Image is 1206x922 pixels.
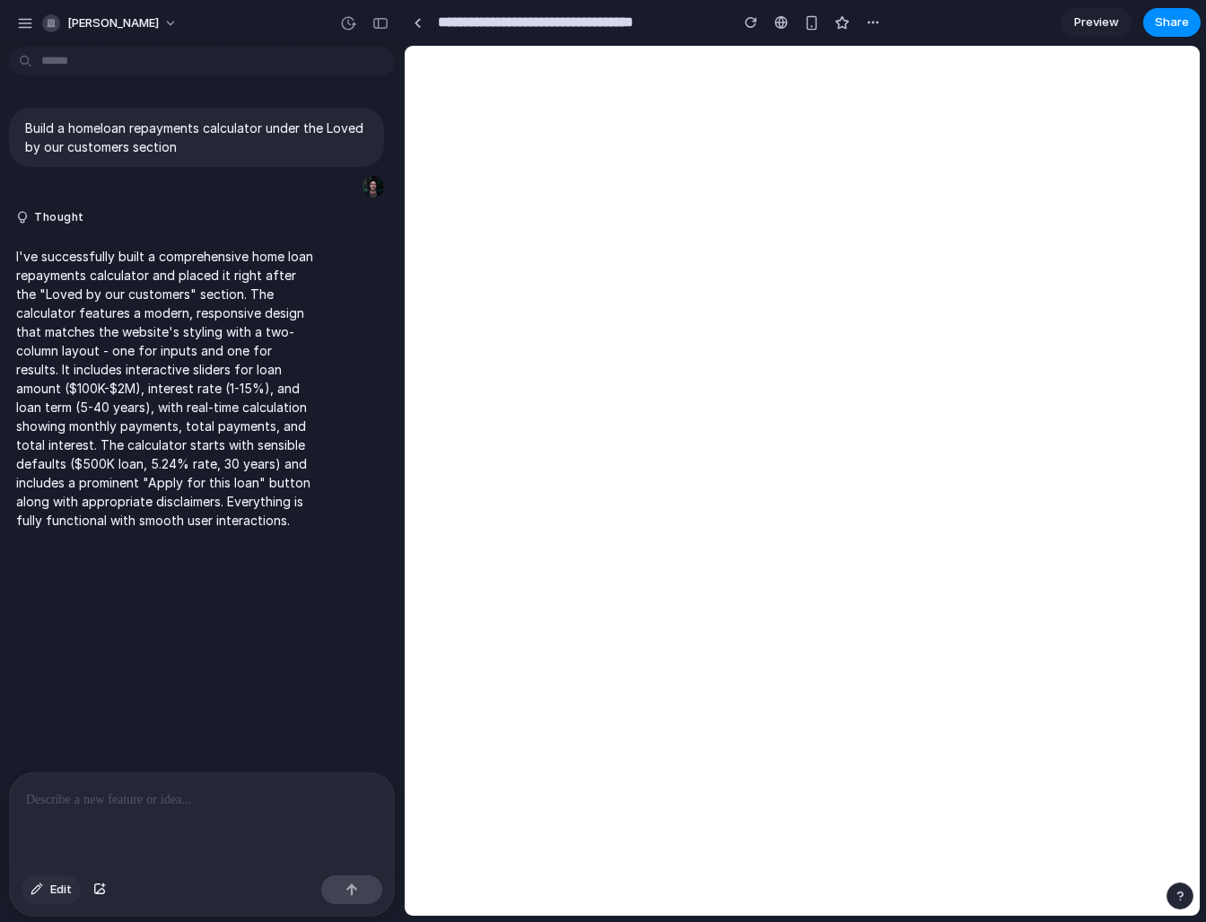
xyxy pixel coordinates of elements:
[16,247,316,530] p: I've successfully built a comprehensive home loan repayments calculator and placed it right after...
[22,875,81,904] button: Edit
[1074,13,1119,31] span: Preview
[35,9,187,38] button: [PERSON_NAME]
[1143,8,1201,37] button: Share
[1155,13,1189,31] span: Share
[1061,8,1132,37] a: Preview
[67,14,159,32] span: [PERSON_NAME]
[50,881,72,899] span: Edit
[25,119,368,156] p: Build a homeloan repayments calculator under the Loved by our customers section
